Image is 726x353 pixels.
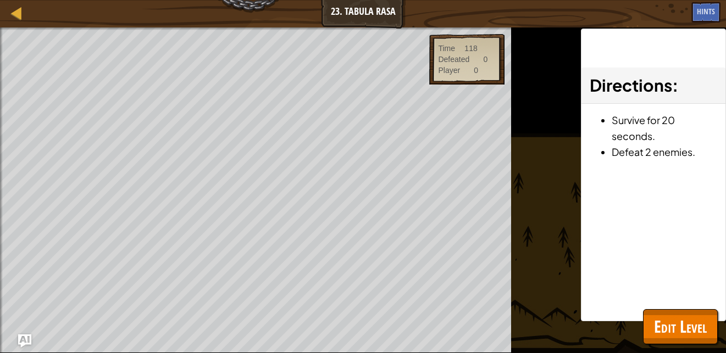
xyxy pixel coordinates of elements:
div: Defeated [438,54,469,65]
span: Edit Level [654,315,707,338]
div: Time [438,43,455,54]
div: Player [438,65,460,76]
span: Hints [697,6,715,16]
div: 0 [474,65,478,76]
span: Directions [590,75,672,96]
div: 0 [483,54,487,65]
button: Edit Level [643,309,718,344]
h3: : [590,73,717,98]
div: 118 [464,43,477,54]
button: Ask AI [18,334,31,348]
li: Survive for 20 seconds. [612,112,717,144]
li: Defeat 2 enemies. [612,144,717,160]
